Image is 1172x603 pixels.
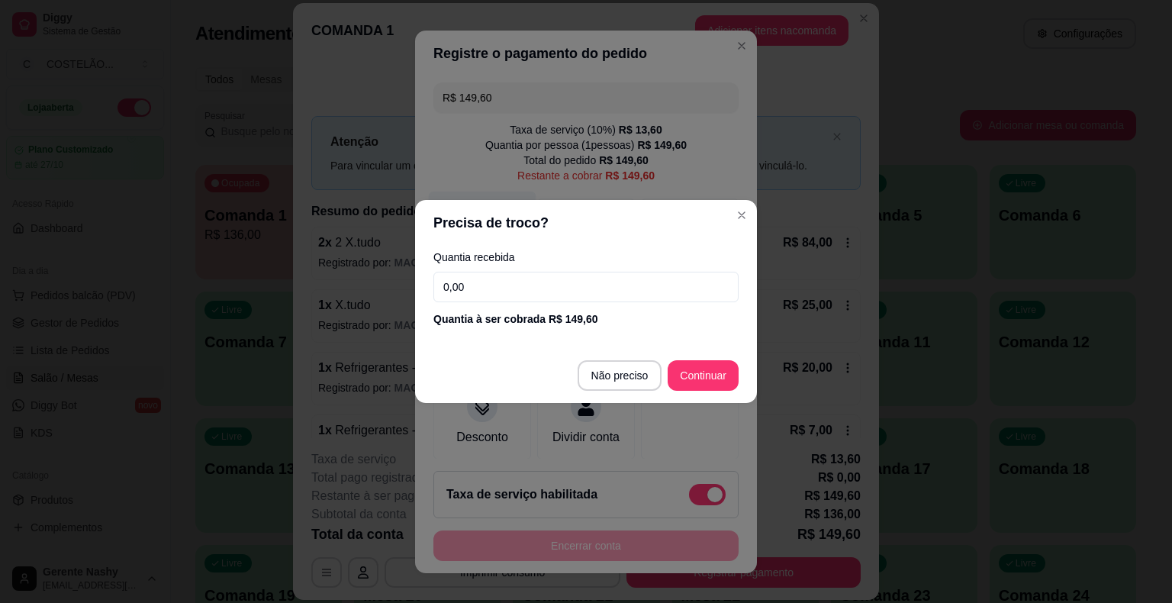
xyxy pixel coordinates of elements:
button: Continuar [668,360,739,391]
div: Quantia à ser cobrada R$ 149,60 [433,311,739,327]
button: Close [729,203,754,227]
header: Precisa de troco? [415,200,757,246]
button: Não preciso [578,360,662,391]
label: Quantia recebida [433,252,739,263]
